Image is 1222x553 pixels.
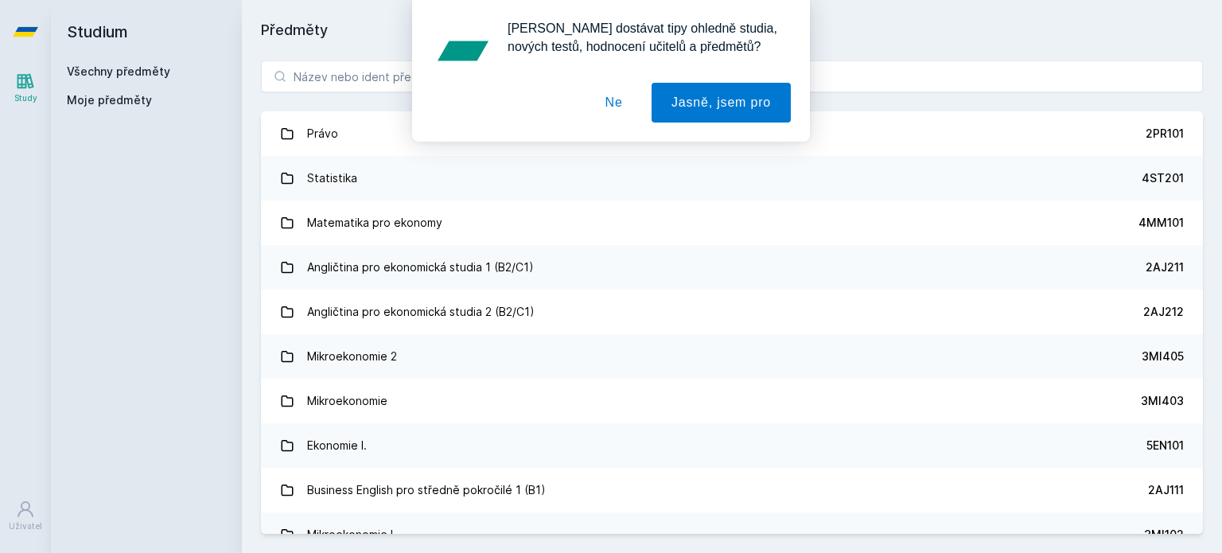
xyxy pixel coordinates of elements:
[495,19,791,56] div: [PERSON_NAME] dostávat tipy ohledně studia, nových testů, hodnocení učitelů a předmětů?
[652,83,791,123] button: Jasně, jsem pro
[1146,259,1184,275] div: 2AJ211
[261,245,1203,290] a: Angličtina pro ekonomická studia 1 (B2/C1) 2AJ211
[307,207,442,239] div: Matematika pro ekonomy
[307,296,535,328] div: Angličtina pro ekonomická studia 2 (B2/C1)
[9,520,42,532] div: Uživatel
[307,385,387,417] div: Mikroekonomie
[261,201,1203,245] a: Matematika pro ekonomy 4MM101
[586,83,643,123] button: Ne
[261,423,1203,468] a: Ekonomie I. 5EN101
[261,156,1203,201] a: Statistika 4ST201
[1144,527,1184,543] div: 3MI102
[307,519,393,551] div: Mikroekonomie I
[1142,170,1184,186] div: 4ST201
[307,430,367,461] div: Ekonomie I.
[1138,215,1184,231] div: 4MM101
[1143,304,1184,320] div: 2AJ212
[261,468,1203,512] a: Business English pro středně pokročilé 1 (B1) 2AJ111
[261,379,1203,423] a: Mikroekonomie 3MI403
[3,492,48,540] a: Uživatel
[307,251,534,283] div: Angličtina pro ekonomická studia 1 (B2/C1)
[1142,349,1184,364] div: 3MI405
[261,334,1203,379] a: Mikroekonomie 2 3MI405
[261,290,1203,334] a: Angličtina pro ekonomická studia 2 (B2/C1) 2AJ212
[1146,438,1184,454] div: 5EN101
[307,341,397,372] div: Mikroekonomie 2
[1141,393,1184,409] div: 3MI403
[307,162,357,194] div: Statistika
[307,474,546,506] div: Business English pro středně pokročilé 1 (B1)
[431,19,495,83] img: notification icon
[1148,482,1184,498] div: 2AJ111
